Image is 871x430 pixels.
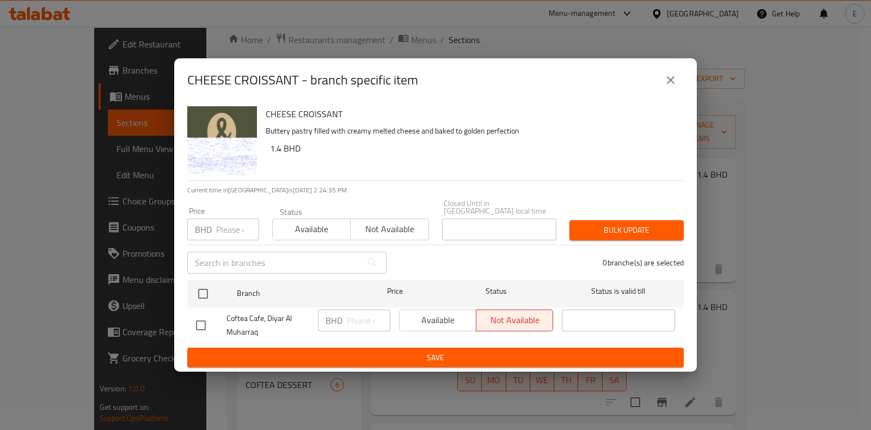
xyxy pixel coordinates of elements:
p: 0 branche(s) are selected [603,257,684,268]
p: Buttery pastry filled with creamy melted cheese and baked to golden perfection [266,124,675,138]
img: CHEESE CROISSANT [187,106,257,176]
h2: CHEESE CROISSANT - branch specific item [187,71,418,89]
span: Save [196,351,675,365]
input: Please enter price [347,310,390,331]
input: Search in branches [187,252,361,274]
p: Current time in [GEOGRAPHIC_DATA] is [DATE] 2:24:35 PM [187,185,684,195]
h6: 1.4 BHD [270,141,675,156]
button: Save [187,348,684,368]
span: Available [277,221,346,237]
button: Not available [350,219,428,240]
button: Available [272,219,351,240]
span: Branch [237,287,350,300]
input: Please enter price [216,219,259,240]
span: Coftea Cafe, Diyar Al Muharraq [226,312,309,339]
span: Status [440,284,553,298]
span: Not available [355,221,424,237]
span: Status is valid till [562,284,675,298]
span: Bulk update [578,223,675,237]
button: close [658,67,684,93]
span: Price [359,284,431,298]
p: BHD [195,223,212,236]
button: Bulk update [569,220,684,240]
p: BHD [326,314,342,327]
h6: CHEESE CROISSANT [266,106,675,122]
